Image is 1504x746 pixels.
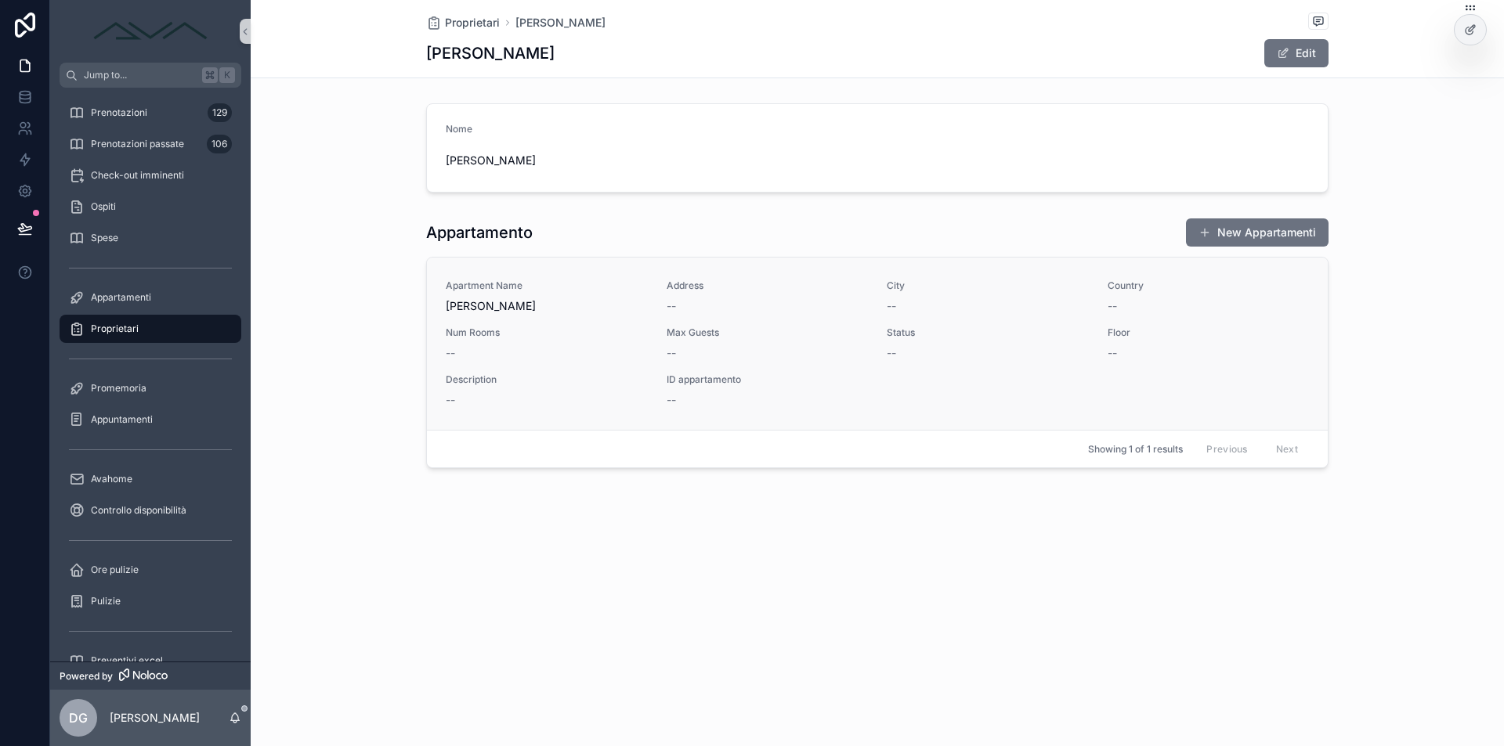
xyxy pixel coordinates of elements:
[60,587,241,615] a: Pulizie
[60,224,241,252] a: Spese
[446,326,648,339] span: Num Rooms
[667,326,869,339] span: Max Guests
[426,15,500,31] a: Proprietari
[515,15,606,31] a: [PERSON_NAME]
[60,496,241,524] a: Controllo disponibilità
[91,291,151,304] span: Appartamenti
[1264,39,1329,67] button: Edit
[446,279,648,292] span: Apartment Name
[446,153,871,168] span: [PERSON_NAME]
[426,42,555,64] h1: [PERSON_NAME]
[1186,218,1329,247] button: New Appartamenti
[60,647,241,675] a: Preventivi excel
[50,661,251,690] a: Powered by
[667,345,676,361] span: --
[60,374,241,402] a: Promemoria
[1108,345,1117,361] span: --
[84,69,196,81] span: Jump to...
[426,222,533,243] h1: Appartamento
[110,710,200,726] p: [PERSON_NAME]
[887,298,896,314] span: --
[91,200,116,213] span: Ospiti
[69,708,88,727] span: DG
[1088,443,1183,456] span: Showing 1 of 1 results
[91,232,118,244] span: Spese
[60,130,241,158] a: Prenotazioni passate106
[1108,326,1310,339] span: Floor
[91,413,153,426] span: Appuntamenti
[667,373,869,386] span: ID appartamento
[60,63,241,88] button: Jump to...K
[60,193,241,221] a: Ospiti
[446,373,648,386] span: Description
[446,345,455,361] span: --
[60,465,241,493] a: Avahome
[887,345,896,361] span: --
[91,473,132,485] span: Avahome
[91,169,184,182] span: Check-out imminenti
[60,283,241,312] a: Appartamenti
[60,405,241,434] a: Appuntamenti
[60,99,241,127] a: Prenotazioni129
[887,279,1089,292] span: City
[207,135,232,153] div: 106
[91,564,139,576] span: Ore pulizie
[91,106,147,119] span: Prenotazioni
[667,279,869,292] span: Address
[91,504,186,517] span: Controllo disponibilità
[446,392,455,408] span: --
[60,161,241,189] a: Check-out imminenti
[60,670,113,683] span: Powered by
[91,323,139,335] span: Proprietari
[446,298,648,314] span: [PERSON_NAME]
[91,595,121,607] span: Pulizie
[446,123,472,135] span: Nome
[1108,279,1310,292] span: Country
[221,69,233,81] span: K
[445,15,500,31] span: Proprietari
[50,88,251,661] div: scrollable content
[1108,298,1117,314] span: --
[88,19,213,44] img: App logo
[667,392,676,408] span: --
[208,103,232,122] div: 129
[91,382,146,395] span: Promemoria
[60,556,241,584] a: Ore pulizie
[60,315,241,343] a: Proprietari
[667,298,676,314] span: --
[427,258,1328,430] a: Apartment Name[PERSON_NAME]Address--City--Country--Num Rooms--Max Guests--Status--Floor--Descript...
[91,138,184,150] span: Prenotazioni passate
[887,326,1089,339] span: Status
[91,654,163,667] span: Preventivi excel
